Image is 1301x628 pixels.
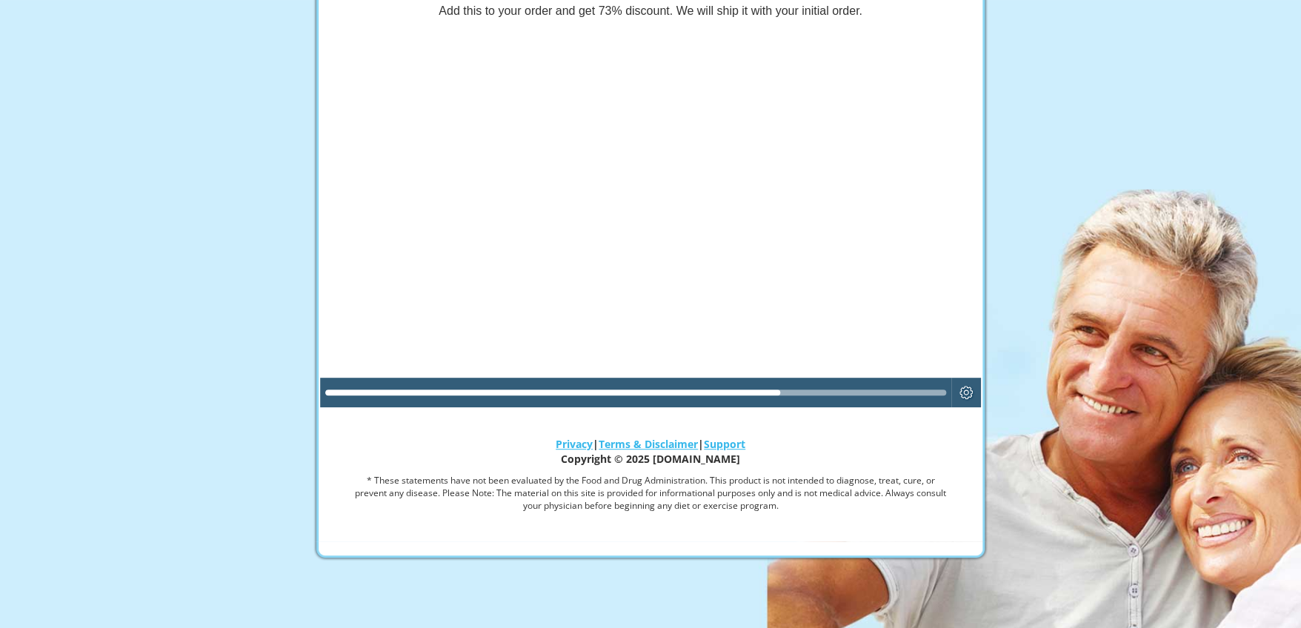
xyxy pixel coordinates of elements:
a: Support [704,437,745,451]
p: | | Copyright © 2025 [DOMAIN_NAME] [355,437,947,467]
a: Privacy [556,437,593,451]
a: Terms & Disclaimer [599,437,698,451]
p: * These statements have not been evaluated by the Food and Drug Administration. This product is n... [355,474,947,512]
img: footer.png [313,541,988,569]
button: Settings [951,378,981,407]
h4: Add this to your order and get 73% discount. We will ship it with your initial order. [313,4,988,18]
